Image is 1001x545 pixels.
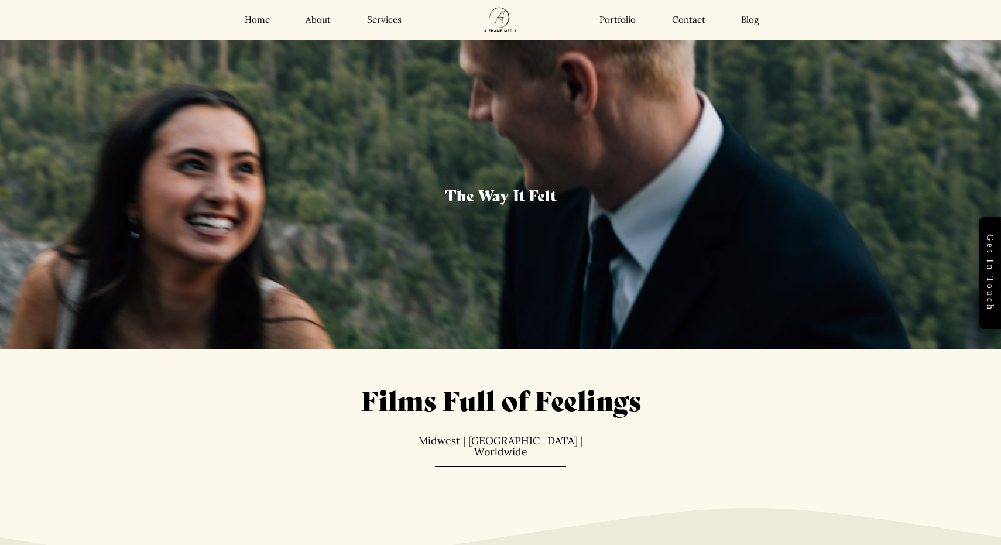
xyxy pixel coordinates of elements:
[367,15,402,26] a: Services
[741,15,759,26] a: Blog
[400,435,601,458] p: Midwest | [GEOGRAPHIC_DATA] | Worldwide
[599,15,636,26] a: Portfolio
[979,217,1001,329] a: Get in touch
[672,15,705,26] a: Contact
[445,184,557,205] span: The Way It Felt
[245,15,270,26] a: Home
[306,15,331,26] a: About
[91,382,910,417] h1: Films Full of Feelings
